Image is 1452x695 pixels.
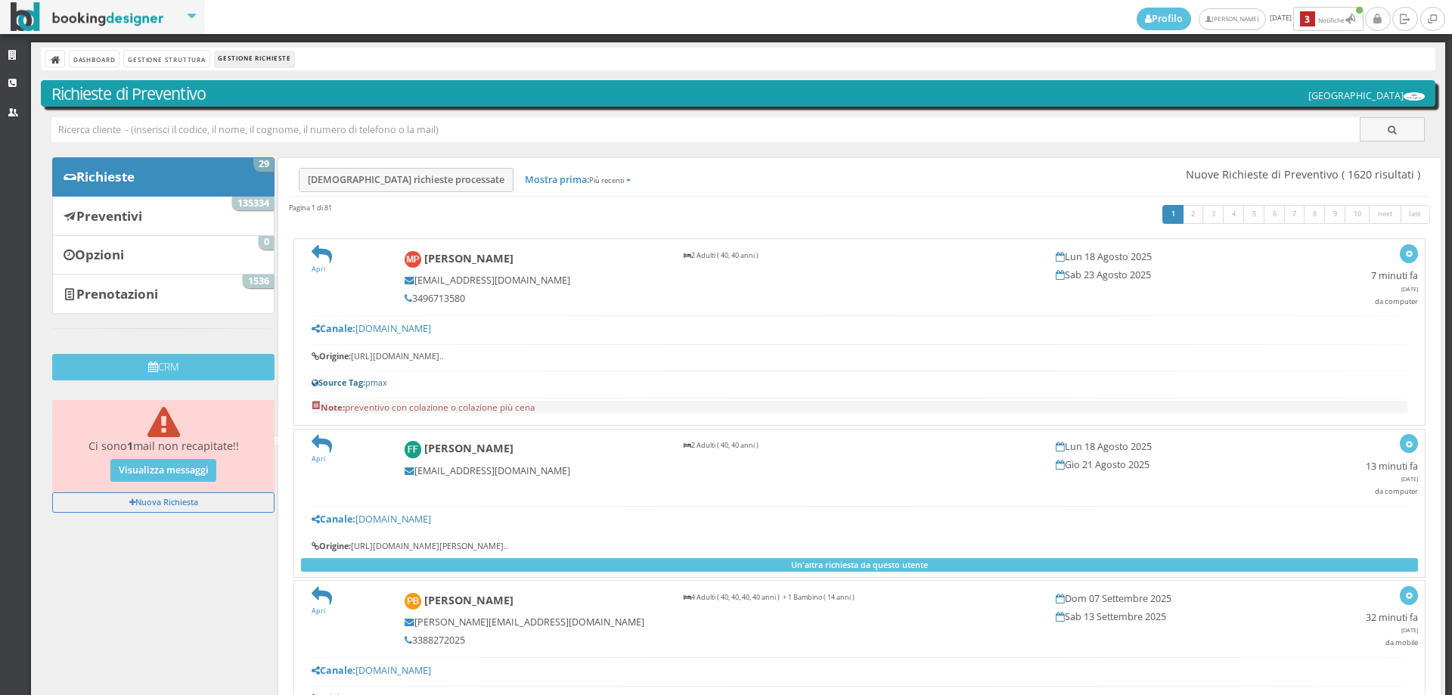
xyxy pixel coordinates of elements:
[1284,205,1306,225] a: 7
[1345,205,1370,225] a: 10
[215,51,294,67] li: Gestione Richieste
[1404,92,1425,101] img: ea773b7e7d3611ed9c9d0608f5526cb6.png
[1202,205,1224,225] a: 3
[76,168,135,185] b: Richieste
[52,274,275,313] a: Prenotazioni 1536
[424,441,513,455] b: [PERSON_NAME]
[1162,205,1184,225] a: 1
[424,251,513,265] b: [PERSON_NAME]
[1401,475,1418,482] span: [DATE]
[127,439,133,453] b: 1
[1293,7,1364,31] button: 3Notifiche
[312,513,355,526] b: Canale:
[51,117,1360,142] input: Ricerca cliente - (inserisci il codice, il nome, il cognome, il numero di telefono o la mail)
[1056,459,1314,470] h5: Gio 21 Agosto 2025
[52,492,275,513] button: Nuova Richiesta
[312,254,332,274] a: Apri
[76,285,158,303] b: Prenotazioni
[1199,8,1266,30] a: [PERSON_NAME]
[312,323,1408,334] h5: [DOMAIN_NAME]
[1366,612,1418,647] h5: 32 minuti fa
[405,616,663,628] h5: [PERSON_NAME][EMAIL_ADDRESS][DOMAIN_NAME]
[259,236,274,250] span: 0
[1056,269,1314,281] h5: Sab 23 Agosto 2025
[312,322,355,335] b: Canale:
[1223,205,1245,225] a: 4
[1300,11,1315,27] b: 3
[1186,168,1420,181] span: Nuove Richieste di Preventivo ( 1620 risultati )
[1056,611,1314,622] h5: Sab 13 Settembre 2025
[299,168,513,192] a: [DEMOGRAPHIC_DATA] richieste processate
[1324,205,1346,225] a: 9
[1304,205,1326,225] a: 8
[76,207,142,225] b: Preventivi
[1401,626,1418,634] span: [DATE]
[424,593,513,607] b: [PERSON_NAME]
[589,175,624,185] small: Più recenti
[1056,593,1314,604] h5: Dom 07 Settembre 2025
[684,441,1035,451] p: 2 Adulti ( 40, 40 anni )
[52,354,275,380] button: CRM
[1375,296,1418,306] small: da computer
[1401,205,1431,225] a: last
[110,459,217,482] a: Visualizza messaggi
[312,664,355,677] b: Canale:
[1308,90,1425,101] h5: [GEOGRAPHIC_DATA]
[1375,486,1418,496] small: da computer
[405,441,422,458] img: Franco Facchinetti
[312,377,365,388] b: Source Tag:
[312,665,1408,676] h5: [DOMAIN_NAME]
[405,465,663,476] h5: [EMAIL_ADDRESS][DOMAIN_NAME]
[1385,638,1418,647] small: da mobile
[405,275,663,286] h5: [EMAIL_ADDRESS][DOMAIN_NAME]
[312,378,1408,388] h6: pmax
[312,401,1408,414] pre: preventivo con colazione o colazione più cena
[253,158,274,172] span: 29
[1243,205,1265,225] a: 5
[1371,270,1418,306] h5: 7 minuti fa
[312,350,351,361] b: Origine:
[301,558,1418,572] button: Un'altra richiesta da questo utente
[312,541,1408,551] h6: [URL][DOMAIN_NAME][PERSON_NAME]..
[1264,205,1286,225] a: 6
[1366,461,1418,496] h5: 13 minuti fa
[1369,205,1402,225] a: next
[1056,441,1314,452] h5: Lun 18 Agosto 2025
[405,293,663,304] h5: 3496713580
[312,540,351,551] b: Origine:
[51,84,1426,104] h3: Richieste di Preventivo
[312,596,332,616] a: Apri
[1137,8,1191,30] a: Profilo
[312,444,332,464] a: Apri
[243,275,274,288] span: 1536
[63,407,265,452] h4: Ci sono mail non recapitate!!
[1401,285,1418,293] span: [DATE]
[405,634,663,646] h5: 3388272025
[684,251,1035,261] p: 2 Adulti ( 40, 40 anni )
[1137,7,1365,31] span: [DATE]
[52,157,275,197] a: Richieste 29
[75,246,124,263] b: Opzioni
[312,513,1408,525] h5: [DOMAIN_NAME]
[312,401,345,413] b: Note:
[70,51,119,67] a: Dashboard
[124,51,209,67] a: Gestione Struttura
[1183,205,1205,225] a: 2
[312,352,1408,361] h6: [URL][DOMAIN_NAME]..
[232,197,274,210] span: 135334
[517,169,639,191] a: Mostra prima:
[11,2,164,32] img: BookingDesigner.com
[405,593,422,610] img: Paola Baccon
[52,235,275,275] a: Opzioni 0
[684,593,1035,603] p: 4 Adulti ( 40, 40, 40, 40 anni ) + 1 Bambino ( 14 anni )
[289,203,332,213] h45: Pagina 1 di 81
[1056,251,1314,262] h5: Lun 18 Agosto 2025
[405,251,422,268] img: Mara Prizzon
[52,196,275,235] a: Preventivi 135334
